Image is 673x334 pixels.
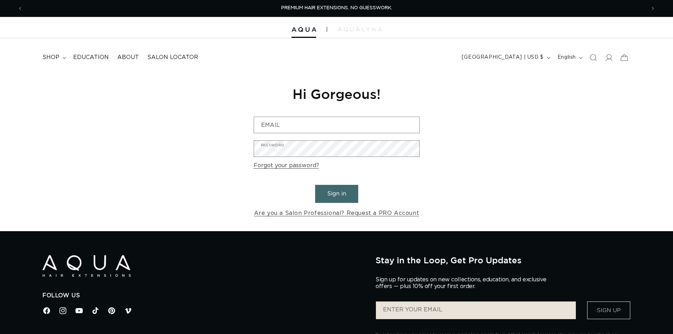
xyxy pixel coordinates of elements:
[376,301,576,319] input: ENTER YOUR EMAIL
[457,51,553,64] button: [GEOGRAPHIC_DATA] | USD $
[38,49,69,65] summary: shop
[42,292,365,299] h2: Follow Us
[12,2,28,15] button: Previous announcement
[281,6,392,10] span: PREMIUM HAIR EXTENSIONS. NO GUESSWORK.
[376,276,552,290] p: Sign up for updates on new collections, education, and exclusive offers — plus 10% off your first...
[338,27,382,31] img: aqualyna.com
[462,54,544,61] span: [GEOGRAPHIC_DATA] | USD $
[69,49,113,65] a: Education
[113,49,143,65] a: About
[42,54,59,61] span: shop
[117,54,139,61] span: About
[42,255,131,277] img: Aqua Hair Extensions
[291,27,316,32] img: Aqua Hair Extensions
[645,2,661,15] button: Next announcement
[315,185,358,203] button: Sign in
[254,117,419,133] input: Email
[254,85,420,102] h1: Hi Gorgeous!
[553,51,585,64] button: English
[557,54,576,61] span: English
[585,50,601,65] summary: Search
[587,301,630,319] button: Sign Up
[147,54,198,61] span: Salon Locator
[254,208,419,218] a: Are you a Salon Professional? Request a PRO Account
[376,255,631,265] h2: Stay in the Loop, Get Pro Updates
[143,49,202,65] a: Salon Locator
[73,54,109,61] span: Education
[254,160,319,171] a: Forgot your password?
